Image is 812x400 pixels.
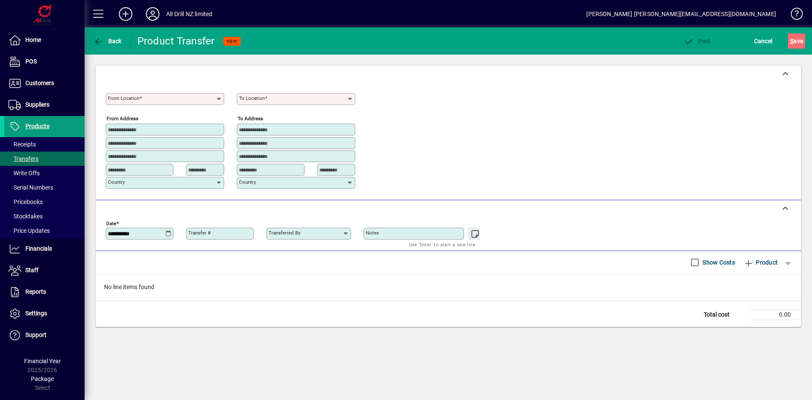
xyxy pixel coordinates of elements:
span: Package [31,375,54,382]
span: POS [25,58,37,65]
button: Post [681,33,713,49]
span: Transfers [8,155,38,162]
label: Show Costs [701,258,735,267]
mat-label: To location [239,95,265,101]
span: Product [743,256,778,269]
span: ave [790,34,803,48]
button: Cancel [752,33,775,49]
div: No line items found [96,274,801,300]
td: Total cost [700,309,750,320]
a: Home [4,30,85,51]
span: Pricebooks [8,199,43,205]
span: Stocktakes [8,213,43,220]
a: POS [4,51,85,72]
button: Add [112,6,139,22]
span: Support [25,331,47,338]
a: Stocktakes [4,209,85,223]
a: Financials [4,238,85,259]
a: Price Updates [4,223,85,238]
span: Customers [25,80,54,86]
span: P [698,38,702,44]
span: Serial Numbers [8,184,53,191]
a: Support [4,325,85,346]
a: Settings [4,303,85,324]
a: Receipts [4,137,85,152]
a: Staff [4,260,85,281]
a: Knowledge Base [785,2,801,29]
button: Profile [139,6,166,22]
span: Cancel [754,34,773,48]
mat-label: Country [239,179,256,185]
mat-hint: Use 'Enter' to start a new line [409,240,475,249]
span: Back [93,38,122,44]
a: Pricebooks [4,195,85,209]
span: ost [683,38,711,44]
a: Reports [4,281,85,303]
mat-label: Transferred by [269,230,300,236]
a: Transfers [4,152,85,166]
mat-label: From location [108,95,140,101]
div: All Drill NZ limited [166,7,213,21]
div: [PERSON_NAME] [PERSON_NAME][EMAIL_ADDRESS][DOMAIN_NAME] [586,7,776,21]
button: Save [788,33,805,49]
a: Customers [4,73,85,94]
span: Staff [25,267,38,273]
span: Products [25,123,49,130]
a: Write Offs [4,166,85,180]
span: Suppliers [25,101,49,108]
span: Receipts [8,141,36,148]
span: Price Updates [8,227,50,234]
span: Financial Year [24,358,61,364]
span: Settings [25,310,47,317]
span: S [790,38,793,44]
span: Home [25,36,41,43]
mat-label: Notes [366,230,379,236]
mat-label: Country [108,179,125,185]
td: 0.00 [750,309,801,320]
mat-label: Transfer # [188,230,211,236]
a: Suppliers [4,94,85,116]
span: Financials [25,245,52,252]
span: Reports [25,288,46,295]
div: Product Transfer [137,34,215,48]
mat-label: Date [106,220,116,226]
span: Write Offs [8,170,40,177]
button: Product [739,255,782,270]
app-page-header-button: Back [85,33,131,49]
button: Back [91,33,124,49]
a: Serial Numbers [4,180,85,195]
span: NEW [227,39,237,44]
